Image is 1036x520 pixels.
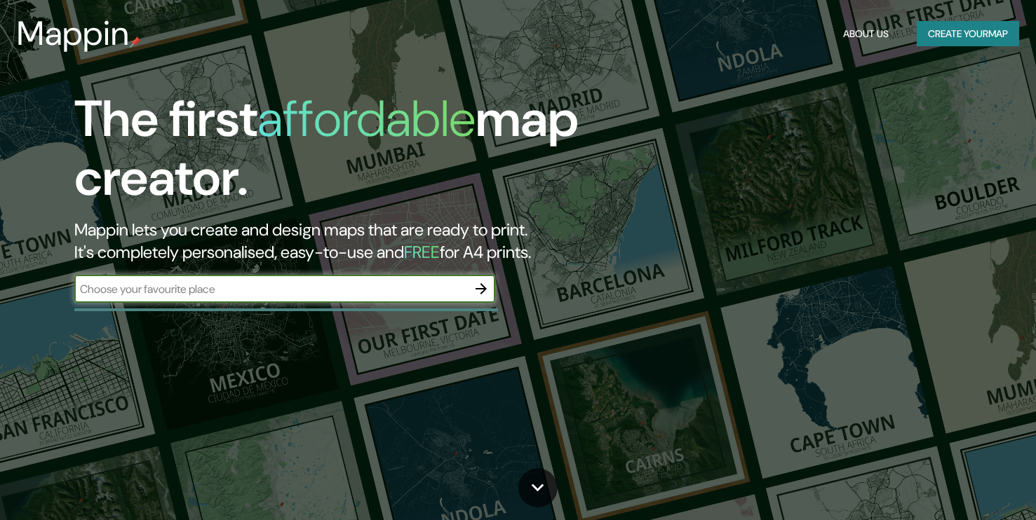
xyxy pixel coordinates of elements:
h1: affordable [257,86,476,151]
iframe: Help widget launcher [911,465,1021,505]
button: About Us [837,21,894,47]
h1: The first map creator. [74,90,593,219]
h2: Mappin lets you create and design maps that are ready to print. It's completely personalised, eas... [74,219,593,264]
h3: Mappin [17,14,130,53]
button: Create yourmap [917,21,1019,47]
img: mappin-pin [130,36,141,48]
input: Choose your favourite place [74,281,467,297]
h5: FREE [404,241,440,263]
